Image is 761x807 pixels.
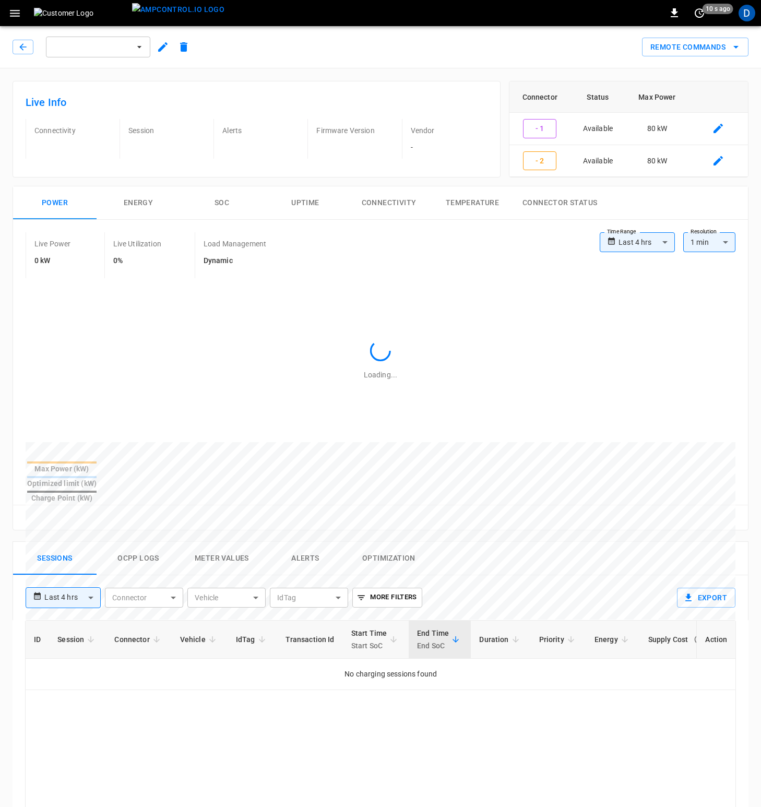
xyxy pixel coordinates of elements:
span: Session [57,633,98,646]
button: Sessions [13,542,97,575]
span: Vehicle [180,633,219,646]
h6: 0% [113,255,161,267]
p: Connectivity [34,125,111,136]
p: Start SoC [351,639,387,652]
p: Live Utilization [113,239,161,249]
span: Connector [114,633,163,646]
th: ID [26,621,49,659]
p: Load Management [204,239,266,249]
img: ampcontrol.io logo [132,3,224,16]
button: Connectivity [347,186,431,220]
p: Session [128,125,205,136]
th: Action [696,621,735,659]
button: Temperature [431,186,514,220]
span: Loading... [364,371,397,379]
img: Customer Logo [34,8,128,18]
button: More Filters [352,588,422,608]
p: Alerts [222,125,299,136]
h6: Dynamic [204,255,266,267]
th: Connector [509,81,570,113]
td: 80 kW [625,113,689,145]
button: Ocpp logs [97,542,180,575]
p: Vendor [411,125,487,136]
div: 1 min [683,232,735,252]
button: - 2 [523,151,556,171]
div: Start Time [351,627,387,652]
span: Duration [479,633,522,646]
table: sessions table [26,621,756,690]
button: Alerts [264,542,347,575]
th: Status [570,81,625,113]
td: Available [570,113,625,145]
div: End Time [417,627,449,652]
button: Uptime [264,186,347,220]
div: Last 4 hrs [619,232,675,252]
button: Power [13,186,97,220]
td: Available [570,145,625,177]
p: Firmware Version [316,125,393,136]
th: Max Power [625,81,689,113]
p: End SoC [417,639,449,652]
th: Transaction Id [277,621,343,659]
div: Supply Cost [648,630,709,649]
button: Connector Status [514,186,605,220]
button: Meter Values [180,542,264,575]
span: Priority [539,633,578,646]
div: Last 4 hrs [44,588,101,608]
p: - [411,142,487,152]
table: connector table [509,81,748,177]
label: Resolution [691,228,717,236]
span: Energy [594,633,632,646]
button: Remote Commands [642,38,748,57]
label: Time Range [607,228,636,236]
span: IdTag [236,633,269,646]
div: remote commands options [642,38,748,57]
button: The cost of your charging session based on your supply rates [689,630,708,649]
button: set refresh interval [691,5,708,21]
div: profile-icon [739,5,755,21]
td: 80 kW [625,145,689,177]
button: Export [677,588,735,608]
span: 10 s ago [703,4,733,14]
h6: Live Info [26,94,487,111]
button: - 1 [523,119,556,138]
button: Energy [97,186,180,220]
p: Live Power [34,239,71,249]
button: SOC [180,186,264,220]
button: Optimization [347,542,431,575]
span: End TimeEnd SoC [417,627,462,652]
span: Start TimeStart SoC [351,627,401,652]
h6: 0 kW [34,255,71,267]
